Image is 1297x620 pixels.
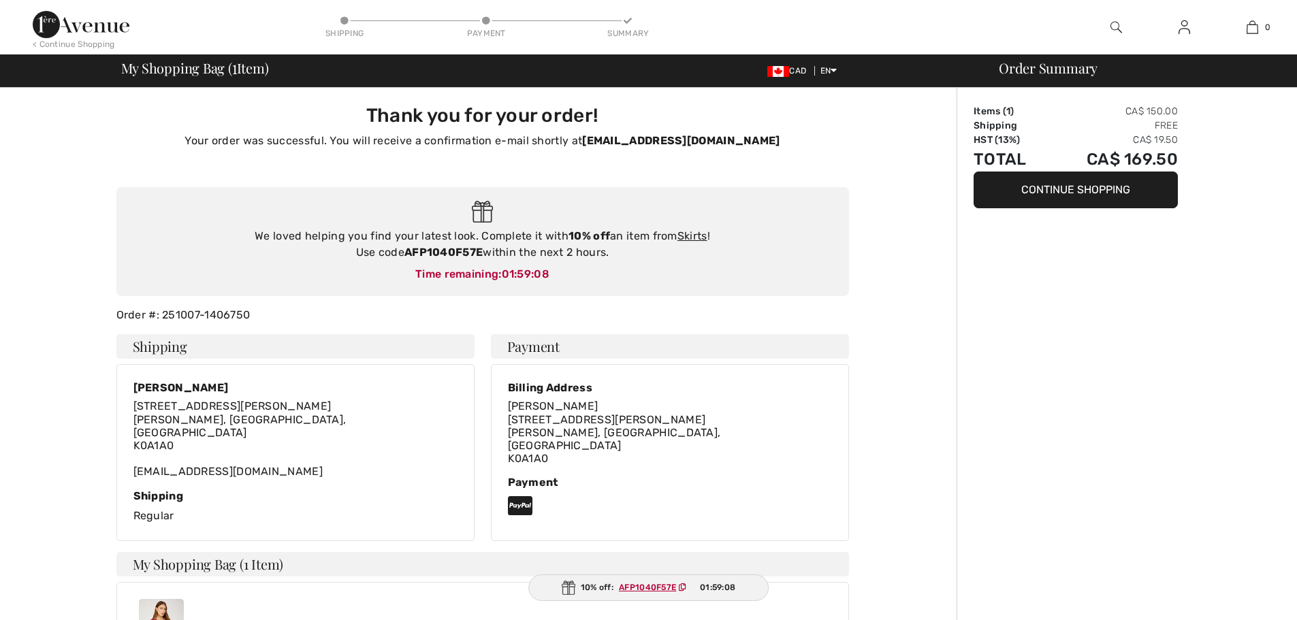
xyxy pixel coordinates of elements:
[33,11,129,38] img: 1ère Avenue
[1168,19,1201,36] a: Sign In
[1110,19,1122,35] img: search the website
[528,574,769,601] div: 10% off:
[700,581,735,593] span: 01:59:08
[767,66,812,76] span: CAD
[974,172,1178,208] button: Continue Shopping
[569,229,610,242] strong: 10% off
[404,246,483,259] strong: AFP1040F57E
[508,399,598,412] span: [PERSON_NAME]
[130,228,835,261] div: We loved helping you find your latest look. Complete it with an item from ! Use code within the n...
[1179,19,1190,35] img: My Info
[1247,19,1258,35] img: My Bag
[1048,147,1178,172] td: CA$ 169.50
[108,307,857,323] div: Order #: 251007-1406750
[133,489,458,502] div: Shipping
[130,266,835,282] div: Time remaining:
[491,334,849,359] h4: Payment
[974,104,1048,118] td: Items ( )
[974,118,1048,133] td: Shipping
[232,58,237,76] span: 1
[472,201,493,223] img: Gift.svg
[1265,21,1270,33] span: 0
[324,27,365,39] div: Shipping
[562,581,575,595] img: Gift.svg
[133,399,347,452] span: [STREET_ADDRESS][PERSON_NAME] [PERSON_NAME], [GEOGRAPHIC_DATA], [GEOGRAPHIC_DATA] K0A1A0
[982,61,1289,75] div: Order Summary
[133,399,458,478] div: [EMAIL_ADDRESS][DOMAIN_NAME]
[619,583,676,592] ins: AFP1040F57E
[116,552,849,576] h4: My Shopping Bag (1 Item)
[121,61,269,75] span: My Shopping Bag ( Item)
[582,134,780,147] strong: [EMAIL_ADDRESS][DOMAIN_NAME]
[767,66,789,77] img: Canadian Dollar
[508,413,721,466] span: [STREET_ADDRESS][PERSON_NAME] [PERSON_NAME], [GEOGRAPHIC_DATA], [GEOGRAPHIC_DATA] K0A1A0
[1219,19,1285,35] a: 0
[1048,118,1178,133] td: Free
[466,27,507,39] div: Payment
[508,476,832,489] div: Payment
[820,66,837,76] span: EN
[677,229,707,242] a: Skirts
[607,27,648,39] div: Summary
[1048,104,1178,118] td: CA$ 150.00
[133,489,458,524] div: Regular
[33,38,115,50] div: < Continue Shopping
[974,147,1048,172] td: Total
[1048,133,1178,147] td: CA$ 19.50
[1006,105,1010,117] span: 1
[125,104,841,127] h3: Thank you for your order!
[133,381,458,394] div: [PERSON_NAME]
[502,267,549,280] span: 01:59:08
[508,381,832,394] div: Billing Address
[116,334,475,359] h4: Shipping
[125,133,841,149] p: Your order was successful. You will receive a confirmation e-mail shortly at
[974,133,1048,147] td: HST (13%)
